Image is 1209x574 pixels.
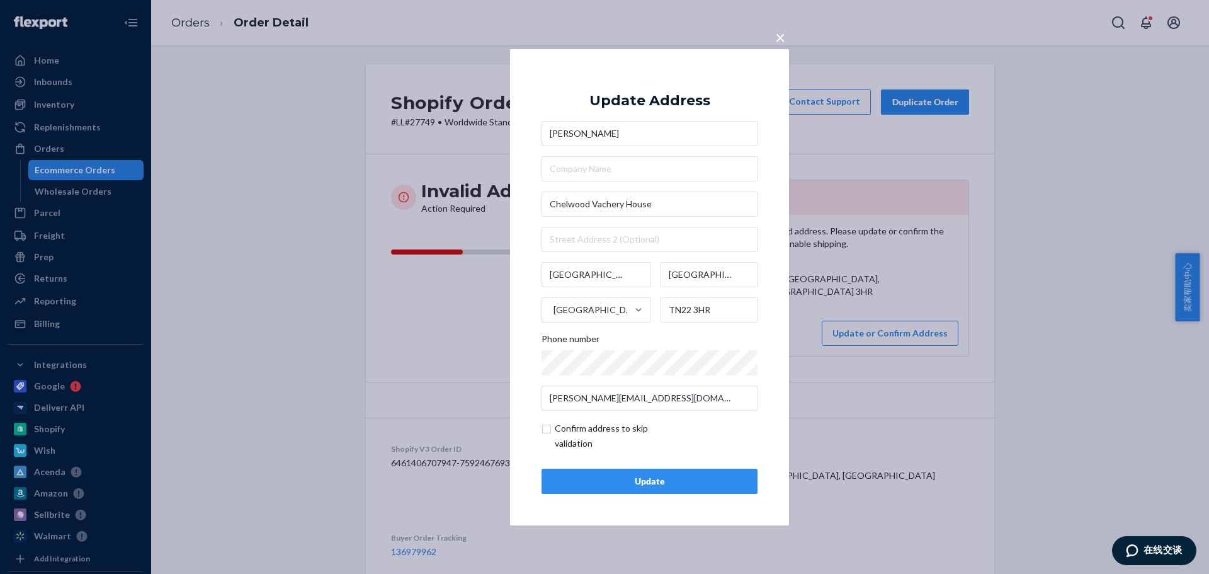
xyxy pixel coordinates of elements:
iframe: 打开一个小组件，您可以在其中与我们的一个专员进行在线交谈 [1111,536,1196,568]
input: City [542,262,650,287]
span: Phone number [542,333,599,350]
span: × [775,26,785,47]
input: State [661,262,758,287]
div: Update Address [589,93,710,108]
input: Street Address [542,192,758,217]
input: [GEOGRAPHIC_DATA] [552,297,553,323]
input: Street Address 2 (Optional) [542,227,758,252]
input: Company Name [542,156,758,181]
div: [GEOGRAPHIC_DATA] [553,304,633,316]
div: Update [552,475,747,488]
input: Email (Only Required for International) [542,386,758,411]
input: ZIP Code [661,297,758,323]
input: First & Last Name [542,121,758,146]
button: Update [542,469,758,494]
